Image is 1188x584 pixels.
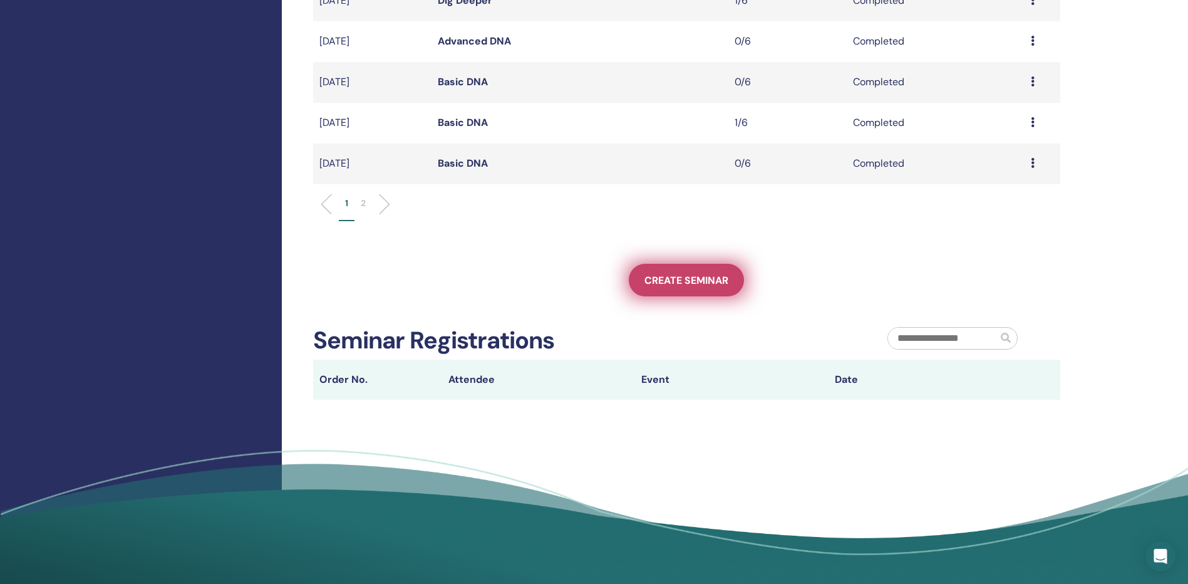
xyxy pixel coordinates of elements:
td: 1/6 [728,103,847,143]
th: Order No. [313,360,442,400]
a: Basic DNA [438,157,488,170]
a: Advanced DNA [438,34,511,48]
span: Create seminar [644,274,728,287]
a: Basic DNA [438,75,488,88]
th: Event [635,360,828,400]
a: Basic DNA [438,116,488,129]
a: Create seminar [629,264,744,296]
th: Date [829,360,1021,400]
td: 0/6 [728,21,847,62]
h2: Seminar Registrations [313,326,554,355]
p: 1 [345,197,348,210]
td: [DATE] [313,143,431,184]
p: 2 [361,197,366,210]
td: Completed [847,103,1025,143]
td: Completed [847,21,1025,62]
td: 0/6 [728,62,847,103]
td: Completed [847,62,1025,103]
td: 0/6 [728,143,847,184]
td: [DATE] [313,103,431,143]
div: Open Intercom Messenger [1145,541,1175,571]
td: [DATE] [313,21,431,62]
th: Attendee [442,360,635,400]
td: [DATE] [313,62,431,103]
td: Completed [847,143,1025,184]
